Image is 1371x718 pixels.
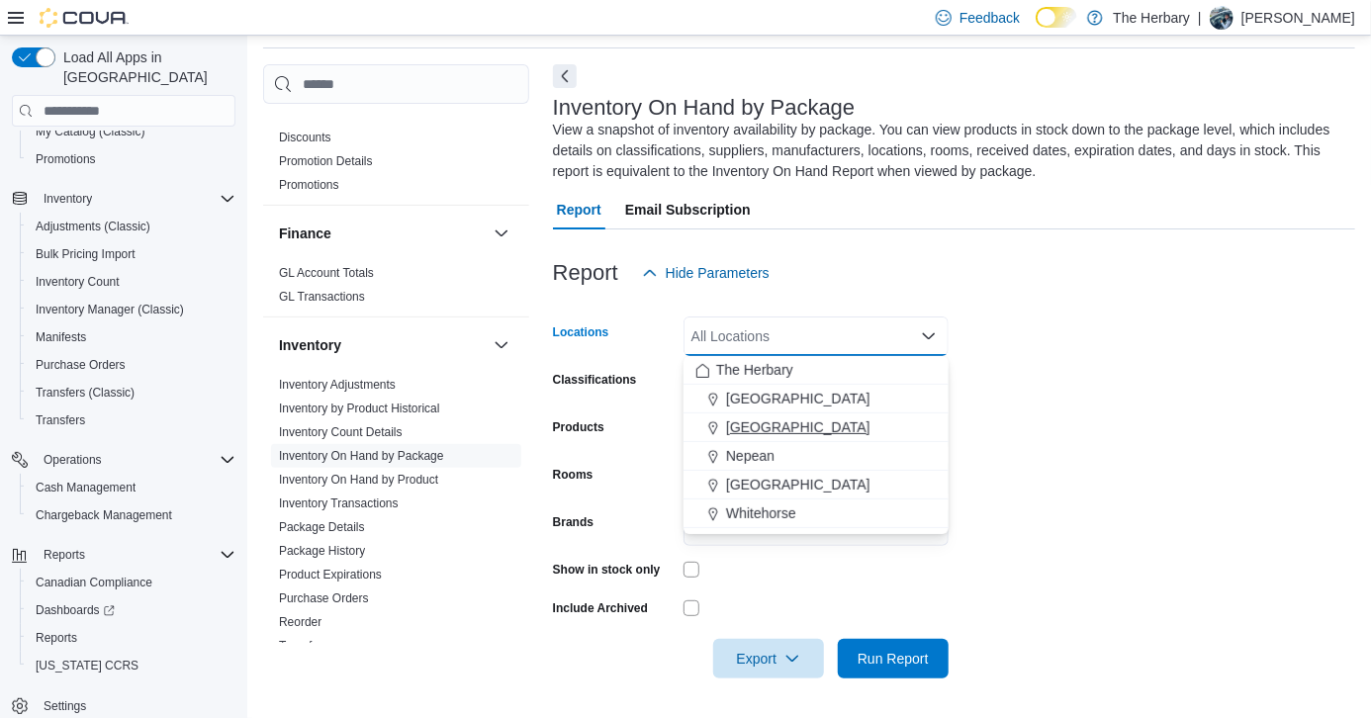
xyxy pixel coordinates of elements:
span: Settings [44,698,86,714]
div: View a snapshot of inventory availability by package. You can view products in stock down to the ... [553,120,1345,182]
button: Run Report [838,639,949,678]
a: [US_STATE] CCRS [28,654,146,677]
button: Close list of options [921,328,937,344]
button: The Herbary [684,356,949,385]
button: Purchase Orders [20,351,243,379]
button: Adjustments (Classic) [20,213,243,240]
a: Discounts [279,131,331,144]
label: Locations [553,324,609,340]
button: Inventory [36,187,100,211]
button: Inventory [490,333,513,357]
a: Dashboards [28,598,123,622]
span: Bulk Pricing Import [36,246,136,262]
a: Transfers (Classic) [28,381,142,404]
a: Inventory Adjustments [279,378,396,392]
a: Transfers [279,639,328,653]
span: Export [725,639,812,678]
span: Purchase Orders [36,357,126,373]
img: Cova [40,8,129,28]
span: Package Details [279,519,365,535]
button: Nepean [684,442,949,471]
a: Adjustments (Classic) [28,215,158,238]
button: Chargeback Management [20,501,243,529]
span: Transfers [279,638,328,654]
button: Hide Parameters [634,253,777,293]
h3: Report [553,261,618,285]
span: Chargeback Management [28,503,235,527]
button: Operations [4,446,243,474]
span: My Catalog (Classic) [36,124,145,139]
span: Operations [44,452,102,468]
span: Inventory Count [36,274,120,290]
a: GL Transactions [279,290,365,304]
button: Transfers (Classic) [20,379,243,406]
p: The Herbary [1113,6,1190,30]
label: Products [553,419,604,435]
span: Promotion Details [279,153,373,169]
span: Inventory Count [28,270,235,294]
span: Run Report [858,649,929,669]
span: Product Expirations [279,567,382,583]
button: [GEOGRAPHIC_DATA] [684,471,949,499]
span: Adjustments (Classic) [36,219,150,234]
button: [US_STATE] CCRS [20,652,243,679]
a: Purchase Orders [279,591,369,605]
span: The Herbary [716,360,793,380]
label: Classifications [553,372,637,388]
span: Report [557,190,601,229]
span: Inventory Adjustments [279,377,396,393]
button: Canadian Compliance [20,569,243,596]
button: Inventory [279,335,486,355]
a: Promotion Details [279,154,373,168]
span: Dashboards [28,598,235,622]
span: Settings [36,693,235,718]
span: Inventory [44,191,92,207]
span: Bulk Pricing Import [28,242,235,266]
button: Transfers [20,406,243,434]
div: Discounts & Promotions [263,126,529,205]
a: Purchase Orders [28,353,134,377]
a: Inventory Count [28,270,128,294]
span: Reports [36,543,235,567]
a: Inventory by Product Historical [279,402,440,415]
button: Next [553,64,577,88]
span: Reorder [279,614,321,630]
a: Promotions [279,178,339,192]
h3: Inventory On Hand by Package [553,96,856,120]
a: Transfers [28,408,93,432]
a: Dashboards [20,596,243,624]
button: Cash Management [20,474,243,501]
label: Show in stock only [553,562,661,578]
a: Cash Management [28,476,143,499]
button: Operations [36,448,110,472]
a: GL Account Totals [279,266,374,280]
span: Load All Apps in [GEOGRAPHIC_DATA] [55,47,235,87]
span: Hide Parameters [666,263,770,283]
a: Canadian Compliance [28,571,160,594]
div: Choose from the following options [684,356,949,528]
div: Brandon Eddie [1210,6,1234,30]
a: Product Expirations [279,568,382,582]
a: Inventory Count Details [279,425,403,439]
span: Cash Management [28,476,235,499]
span: Package History [279,543,365,559]
span: Whitehorse [726,503,796,523]
a: Package History [279,544,365,558]
span: Adjustments (Classic) [28,215,235,238]
label: Rooms [553,467,594,483]
span: Operations [36,448,235,472]
span: Feedback [960,8,1020,28]
button: Inventory Manager (Classic) [20,296,243,323]
span: Inventory Count Details [279,424,403,440]
button: [GEOGRAPHIC_DATA] [684,413,949,442]
input: Dark Mode [1036,7,1077,28]
a: Reorder [279,615,321,629]
span: My Catalog (Classic) [28,120,235,143]
span: Discounts [279,130,331,145]
label: Include Archived [553,600,648,616]
button: Finance [279,224,486,243]
button: Finance [490,222,513,245]
span: Inventory On Hand by Package [279,448,444,464]
span: Inventory On Hand by Product [279,472,438,488]
span: Inventory by Product Historical [279,401,440,416]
